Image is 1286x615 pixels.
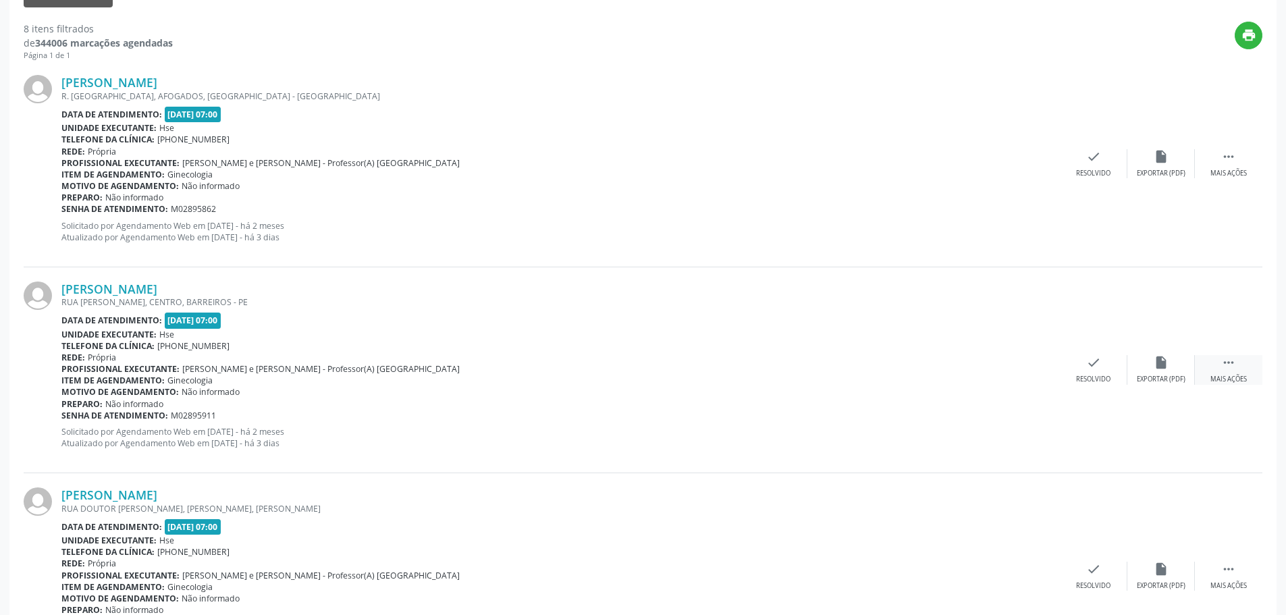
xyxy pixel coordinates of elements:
b: Telefone da clínica: [61,546,155,558]
div: 8 itens filtrados [24,22,173,36]
b: Preparo: [61,192,103,203]
b: Rede: [61,558,85,569]
span: Não informado [182,386,240,398]
span: Própria [88,146,116,157]
span: Ginecologia [167,375,213,386]
span: Própria [88,558,116,569]
div: Mais ações [1210,375,1247,384]
span: [DATE] 07:00 [165,107,221,122]
i:  [1221,355,1236,370]
b: Telefone da clínica: [61,340,155,352]
span: [DATE] 07:00 [165,519,221,535]
b: Senha de atendimento: [61,203,168,215]
p: Solicitado por Agendamento Web em [DATE] - há 2 meses Atualizado por Agendamento Web em [DATE] - ... [61,426,1060,449]
span: Não informado [105,192,163,203]
span: Hse [159,535,174,546]
i: check [1086,149,1101,164]
i:  [1221,149,1236,164]
span: [PERSON_NAME] e [PERSON_NAME] - Professor(A) [GEOGRAPHIC_DATA] [182,570,460,581]
div: Resolvido [1076,375,1110,384]
button: print [1235,22,1262,49]
strong: 344006 marcações agendadas [35,36,173,49]
b: Motivo de agendamento: [61,386,179,398]
div: Resolvido [1076,169,1110,178]
span: Hse [159,122,174,134]
b: Unidade executante: [61,122,157,134]
b: Rede: [61,352,85,363]
a: [PERSON_NAME] [61,487,157,502]
span: Própria [88,352,116,363]
div: RUA DOUTOR [PERSON_NAME], [PERSON_NAME], [PERSON_NAME] [61,503,1060,514]
b: Item de agendamento: [61,169,165,180]
img: img [24,282,52,310]
span: M02895911 [171,410,216,421]
span: [PHONE_NUMBER] [157,340,230,352]
span: Não informado [182,593,240,604]
i: insert_drive_file [1154,149,1169,164]
div: R. [GEOGRAPHIC_DATA], AFOGADOS, [GEOGRAPHIC_DATA] - [GEOGRAPHIC_DATA] [61,90,1060,102]
b: Motivo de agendamento: [61,593,179,604]
span: [PHONE_NUMBER] [157,134,230,145]
span: Não informado [182,180,240,192]
div: Exportar (PDF) [1137,581,1185,591]
b: Senha de atendimento: [61,410,168,421]
i: check [1086,562,1101,577]
b: Profissional executante: [61,157,180,169]
i: insert_drive_file [1154,355,1169,370]
i:  [1221,562,1236,577]
b: Data de atendimento: [61,109,162,120]
span: [PERSON_NAME] e [PERSON_NAME] - Professor(A) [GEOGRAPHIC_DATA] [182,363,460,375]
span: Ginecologia [167,169,213,180]
span: [PHONE_NUMBER] [157,546,230,558]
a: [PERSON_NAME] [61,75,157,90]
i: insert_drive_file [1154,562,1169,577]
b: Rede: [61,146,85,157]
b: Profissional executante: [61,363,180,375]
b: Motivo de agendamento: [61,180,179,192]
b: Data de atendimento: [61,521,162,533]
img: img [24,487,52,516]
div: Página 1 de 1 [24,50,173,61]
div: Resolvido [1076,581,1110,591]
b: Profissional executante: [61,570,180,581]
b: Telefone da clínica: [61,134,155,145]
b: Unidade executante: [61,535,157,546]
b: Preparo: [61,398,103,410]
div: Mais ações [1210,581,1247,591]
b: Item de agendamento: [61,581,165,593]
span: Não informado [105,398,163,410]
span: [DATE] 07:00 [165,313,221,328]
div: de [24,36,173,50]
img: img [24,75,52,103]
span: [PERSON_NAME] e [PERSON_NAME] - Professor(A) [GEOGRAPHIC_DATA] [182,157,460,169]
p: Solicitado por Agendamento Web em [DATE] - há 2 meses Atualizado por Agendamento Web em [DATE] - ... [61,220,1060,243]
span: Hse [159,329,174,340]
b: Item de agendamento: [61,375,165,386]
span: M02895862 [171,203,216,215]
i: check [1086,355,1101,370]
div: Exportar (PDF) [1137,169,1185,178]
span: Ginecologia [167,581,213,593]
b: Data de atendimento: [61,315,162,326]
b: Unidade executante: [61,329,157,340]
div: Exportar (PDF) [1137,375,1185,384]
div: Mais ações [1210,169,1247,178]
i: print [1241,28,1256,43]
a: [PERSON_NAME] [61,282,157,296]
div: RUA [PERSON_NAME], CENTRO, BARREIROS - PE [61,296,1060,308]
